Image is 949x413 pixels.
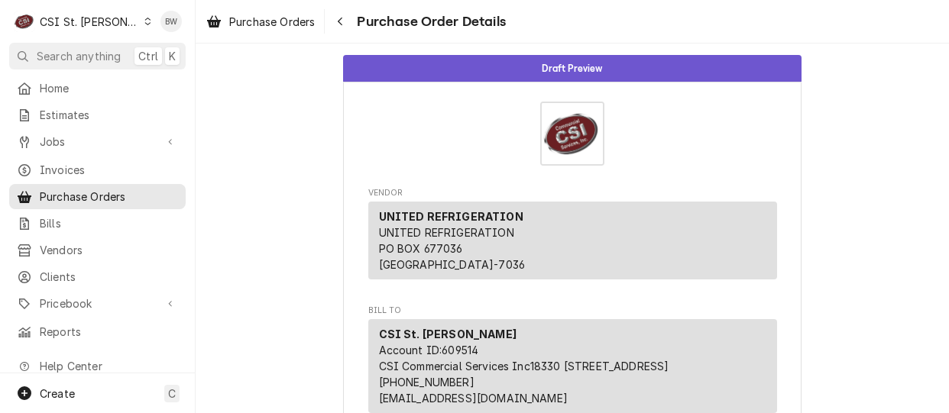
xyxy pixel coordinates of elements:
[37,48,121,64] span: Search anything
[9,43,186,69] button: Search anythingCtrlK
[9,237,186,263] a: Vendors
[9,211,186,236] a: Bills
[9,129,186,154] a: Go to Jobs
[368,319,777,413] div: Bill To
[368,187,777,286] div: Purchase Order Vendor
[229,14,315,30] span: Purchase Orders
[40,80,178,96] span: Home
[14,11,35,32] div: CSI St. Louis's Avatar
[379,210,523,223] strong: UNITED REFRIGERATION
[160,11,182,32] div: Brad Wicks's Avatar
[379,327,517,340] strong: CSI St. [PERSON_NAME]
[9,264,186,289] a: Clients
[40,358,177,374] span: Help Center
[160,11,182,32] div: BW
[40,215,178,231] span: Bills
[352,11,506,32] span: Purchase Order Details
[9,102,186,127] a: Estimates
[138,48,158,64] span: Ctrl
[14,11,35,32] div: C
[343,55,802,82] div: Status
[379,392,568,405] a: [EMAIL_ADDRESS][DOMAIN_NAME]
[379,376,474,389] a: [PHONE_NUMBER]
[368,202,777,279] div: Vendor
[368,202,777,286] div: Vendor
[9,76,186,101] a: Home
[9,291,186,316] a: Go to Pricebook
[169,48,176,64] span: K
[200,9,321,34] a: Purchase Orders
[40,269,178,285] span: Clients
[40,107,178,123] span: Estimates
[540,102,604,166] img: Logo
[9,353,186,379] a: Go to Help Center
[40,14,139,30] div: CSI St. [PERSON_NAME]
[9,319,186,344] a: Reports
[40,324,178,340] span: Reports
[40,295,155,311] span: Pricebook
[328,9,352,34] button: Navigate back
[379,360,669,373] span: CSI Commercial Services Inc18330 [STREET_ADDRESS]
[40,162,178,178] span: Invoices
[40,134,155,150] span: Jobs
[40,387,75,400] span: Create
[168,386,176,402] span: C
[40,242,178,258] span: Vendors
[379,226,526,271] span: UNITED REFRIGERATION PO BOX 677036 [GEOGRAPHIC_DATA]-7036
[368,187,777,199] span: Vendor
[9,184,186,209] a: Purchase Orders
[9,157,186,182] a: Invoices
[542,63,602,73] span: Draft Preview
[368,305,777,317] span: Bill To
[40,189,178,205] span: Purchase Orders
[379,344,479,357] span: Account ID: 609514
